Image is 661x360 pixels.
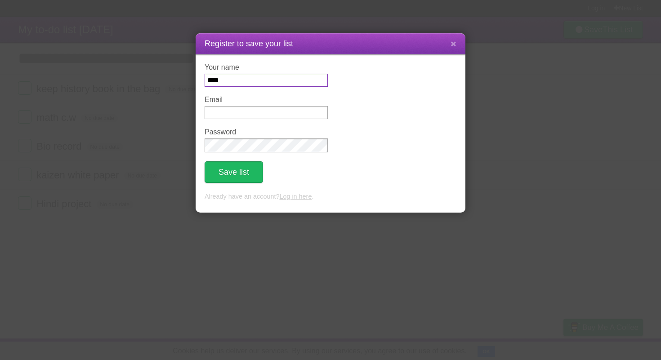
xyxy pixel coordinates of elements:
h1: Register to save your list [205,38,456,50]
label: Your name [205,63,328,71]
label: Password [205,128,328,136]
label: Email [205,96,328,104]
button: Save list [205,161,263,183]
a: Log in here [279,193,312,200]
p: Already have an account? . [205,192,456,202]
